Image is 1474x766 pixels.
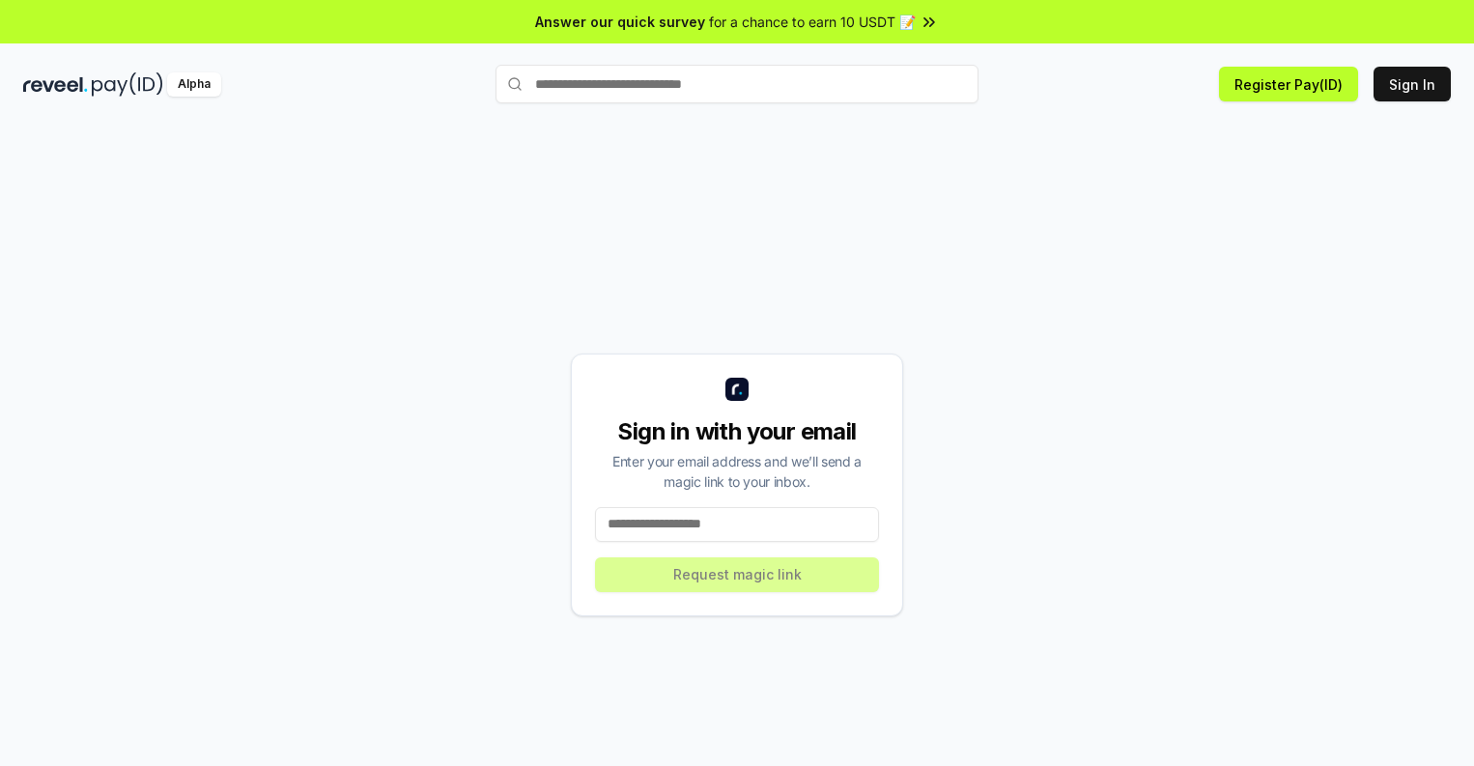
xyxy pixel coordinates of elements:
img: logo_small [725,378,749,401]
span: Answer our quick survey [535,12,705,32]
div: Sign in with your email [595,416,879,447]
button: Register Pay(ID) [1219,67,1358,101]
img: pay_id [92,72,163,97]
button: Sign In [1374,67,1451,101]
div: Alpha [167,72,221,97]
span: for a chance to earn 10 USDT 📝 [709,12,916,32]
div: Enter your email address and we’ll send a magic link to your inbox. [595,451,879,492]
img: reveel_dark [23,72,88,97]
